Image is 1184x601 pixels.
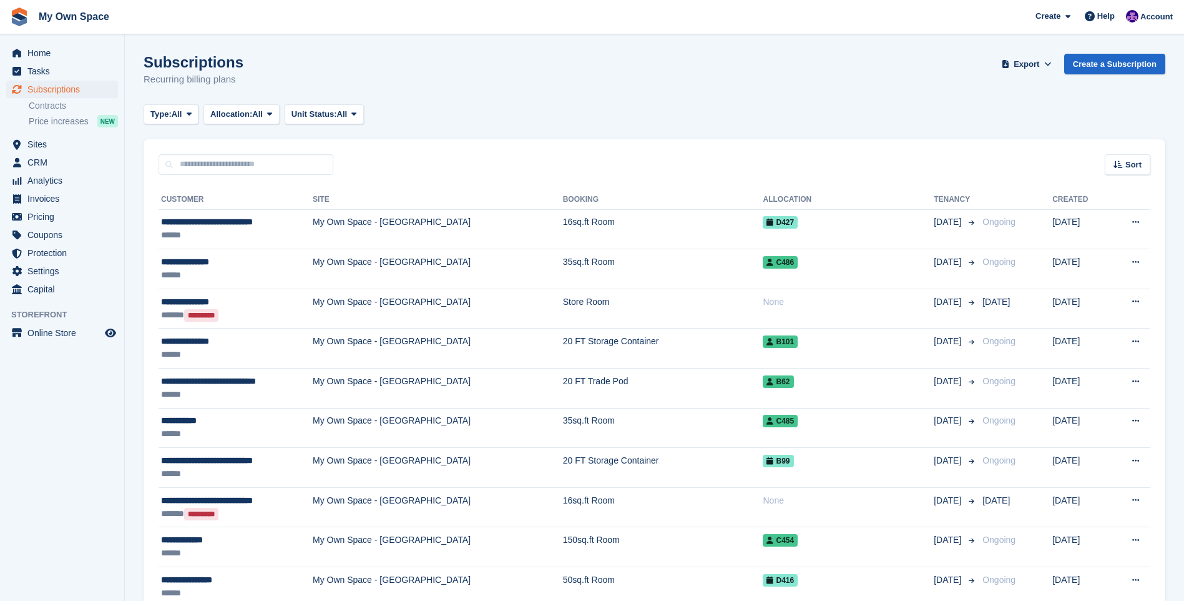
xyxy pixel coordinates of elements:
span: [DATE] [982,495,1010,505]
p: Recurring billing plans [144,72,243,87]
span: All [337,108,348,121]
span: Export [1014,58,1039,71]
span: [DATE] [934,375,964,388]
span: Ongoing [982,217,1015,227]
button: Allocation: All [203,104,280,125]
span: Tasks [27,62,102,80]
span: Storefront [11,309,124,321]
span: Account [1140,11,1173,23]
span: Sort [1125,159,1142,171]
span: Ongoing [982,257,1015,267]
th: Booking [563,190,763,210]
img: Megan Angel [1126,10,1138,22]
button: Type: All [144,104,198,125]
a: menu [6,281,118,298]
span: Sites [27,136,102,153]
th: Created [1052,190,1108,210]
td: 20 FT Storage Container [563,448,763,488]
span: Protection [27,244,102,262]
td: [DATE] [1052,487,1108,527]
span: Allocation: [210,108,252,121]
a: menu [6,244,118,262]
td: 20 FT Storage Container [563,329,763,369]
span: Create [1035,10,1060,22]
a: menu [6,44,118,62]
a: menu [6,190,118,207]
span: Online Store [27,324,102,342]
span: [DATE] [934,414,964,427]
td: 20 FT Trade Pod [563,369,763,409]
span: [DATE] [934,296,964,309]
td: [DATE] [1052,369,1108,409]
td: My Own Space - [GEOGRAPHIC_DATA] [313,289,563,329]
span: Ongoing [982,336,1015,346]
span: [DATE] [934,216,964,229]
span: Subscriptions [27,81,102,98]
span: Ongoing [982,535,1015,545]
h1: Subscriptions [144,54,243,71]
span: All [172,108,182,121]
span: Price increases [29,116,89,127]
a: menu [6,172,118,189]
span: [DATE] [934,574,964,587]
span: Help [1097,10,1115,22]
a: Create a Subscription [1064,54,1165,74]
td: 35sq.ft Room [563,408,763,448]
span: Ongoing [982,455,1015,465]
span: C454 [763,534,798,547]
span: C485 [763,415,798,427]
a: menu [6,136,118,153]
td: My Own Space - [GEOGRAPHIC_DATA] [313,329,563,369]
a: menu [6,324,118,342]
td: [DATE] [1052,209,1108,249]
span: Ongoing [982,376,1015,386]
td: My Own Space - [GEOGRAPHIC_DATA] [313,209,563,249]
span: D416 [763,574,798,587]
span: B99 [763,455,793,467]
td: My Own Space - [GEOGRAPHIC_DATA] [313,249,563,289]
span: Home [27,44,102,62]
span: Analytics [27,172,102,189]
span: [DATE] [934,335,964,348]
span: Unit Status: [291,108,337,121]
td: 35sq.ft Room [563,249,763,289]
a: Price increases NEW [29,114,118,128]
span: Ongoing [982,575,1015,585]
a: Preview store [103,325,118,340]
a: My Own Space [34,6,114,27]
td: [DATE] [1052,289,1108,329]
span: C486 [763,256,798,269]
span: Ongoing [982,415,1015,425]
td: [DATE] [1052,408,1108,448]
div: NEW [97,115,118,127]
th: Customer [159,190,313,210]
a: menu [6,262,118,280]
td: My Own Space - [GEOGRAPHIC_DATA] [313,369,563,409]
a: menu [6,62,118,80]
a: menu [6,81,118,98]
span: All [252,108,263,121]
span: B101 [763,335,798,348]
a: menu [6,154,118,171]
td: [DATE] [1052,329,1108,369]
img: stora-icon-8386f47178a22dfd0bd8f6a31ec36ba5ce8667c1dd55bd0f319d3a0aa187defe.svg [10,7,29,26]
span: Invoices [27,190,102,207]
td: 16sq.ft Room [563,209,763,249]
button: Unit Status: All [285,104,364,125]
span: [DATE] [982,297,1010,307]
span: [DATE] [934,534,964,547]
th: Site [313,190,563,210]
td: My Own Space - [GEOGRAPHIC_DATA] [313,527,563,567]
td: [DATE] [1052,527,1108,567]
span: Coupons [27,226,102,244]
span: CRM [27,154,102,171]
span: Capital [27,281,102,298]
th: Allocation [763,190,934,210]
div: None [763,494,934,507]
span: [DATE] [934,494,964,507]
a: Contracts [29,100,118,112]
td: My Own Space - [GEOGRAPHIC_DATA] [313,448,563,488]
div: None [763,296,934,309]
span: [DATE] [934,256,964,269]
td: [DATE] [1052,249,1108,289]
